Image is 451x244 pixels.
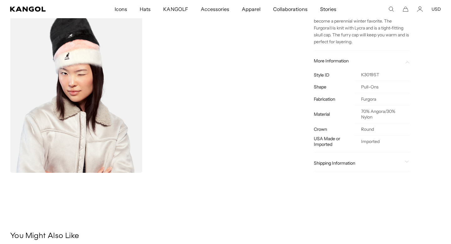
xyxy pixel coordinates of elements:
[432,6,441,12] button: USD
[314,58,402,64] span: More Information
[314,105,355,123] th: Material
[10,7,75,12] a: Kangol
[314,11,410,45] p: This snug & furry Furgora Skull Cap has become a perennial winter favorite. The Furgora is knit w...
[355,135,410,148] td: Imported
[355,81,410,93] td: Pull-Ons
[355,105,410,123] td: 70% Angora/30% Nylon
[403,6,408,12] button: Cart
[355,93,410,105] td: Furgora
[314,93,355,105] th: Fabrication
[329,25,333,31] span: ®
[314,135,355,148] th: USA Made or Imported
[314,123,355,135] th: Crown
[314,81,355,93] th: Shape
[355,123,410,135] td: Round
[388,6,394,12] summary: Search here
[417,6,423,12] a: Account
[10,231,441,241] h3: You Might Also Like
[355,69,410,81] td: K3019ST
[314,160,402,166] span: Shipping Information
[314,69,355,81] th: Style ID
